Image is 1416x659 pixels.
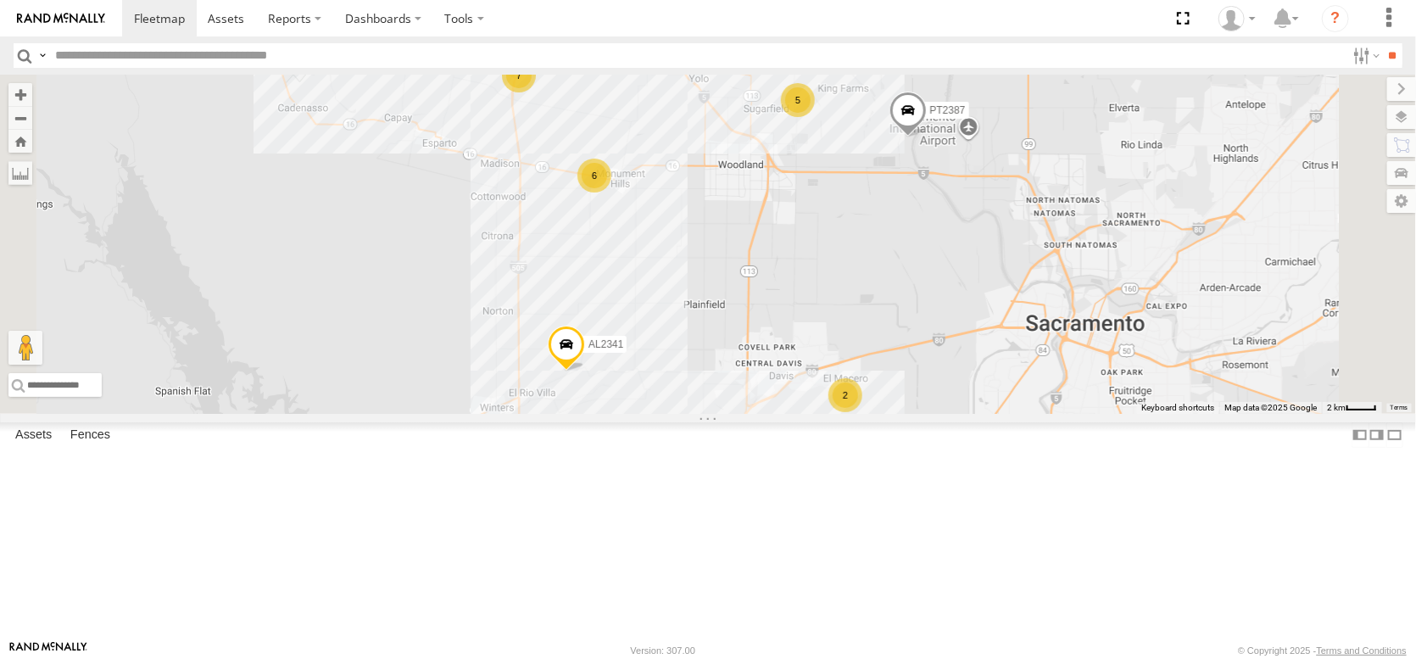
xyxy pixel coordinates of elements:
[8,161,32,185] label: Measure
[502,59,536,92] div: 7
[588,338,623,350] span: AL2341
[1346,43,1383,68] label: Search Filter Options
[828,378,862,412] div: 2
[1386,422,1403,447] label: Hide Summary Table
[1317,645,1407,656] a: Terms and Conditions
[36,43,49,68] label: Search Query
[1352,422,1369,447] label: Dock Summary Table to the Left
[1213,6,1262,31] div: Dennis Braga
[1387,189,1416,213] label: Map Settings
[631,645,695,656] div: Version: 307.00
[1327,403,1346,412] span: 2 km
[8,106,32,130] button: Zoom out
[8,83,32,106] button: Zoom in
[1238,645,1407,656] div: © Copyright 2025 -
[8,130,32,153] button: Zoom Home
[1391,405,1408,411] a: Terms (opens in new tab)
[577,159,611,193] div: 6
[1141,402,1214,414] button: Keyboard shortcuts
[17,13,105,25] img: rand-logo.svg
[62,423,119,447] label: Fences
[1322,5,1349,32] i: ?
[930,104,966,116] span: PT2387
[8,331,42,365] button: Drag Pegman onto the map to open Street View
[7,423,60,447] label: Assets
[9,642,87,659] a: Visit our Website
[1369,422,1385,447] label: Dock Summary Table to the Right
[1322,402,1382,414] button: Map Scale: 2 km per 33 pixels
[1224,403,1317,412] span: Map data ©2025 Google
[781,83,815,117] div: 5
